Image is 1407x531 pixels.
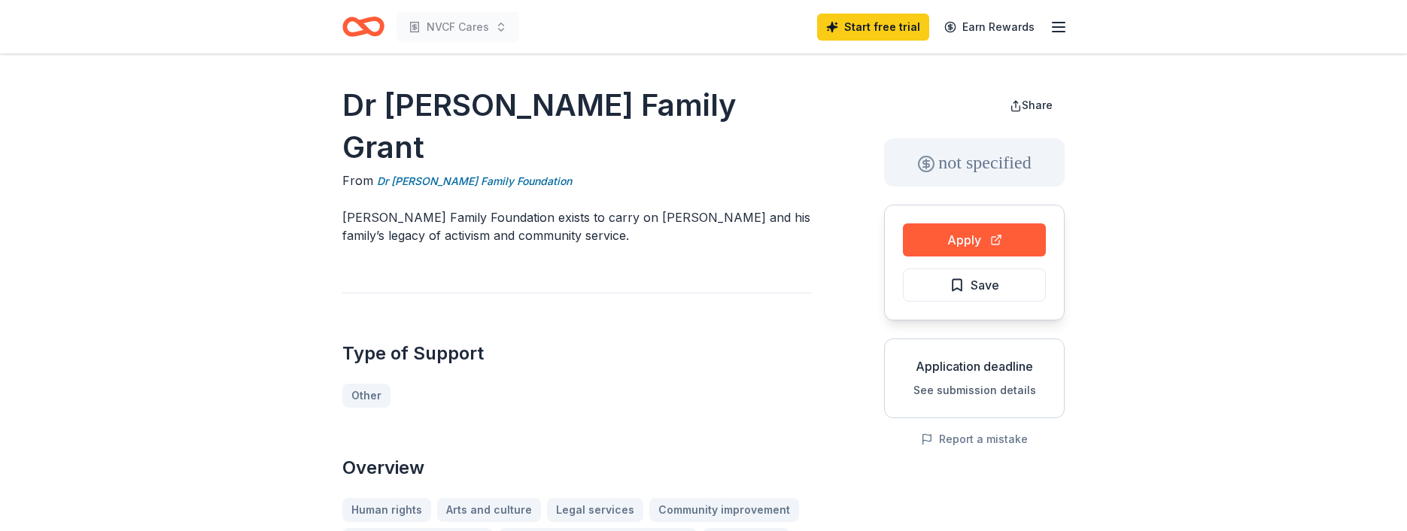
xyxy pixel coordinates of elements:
button: Apply [903,223,1046,256]
span: Share [1022,99,1053,111]
button: Save [903,269,1046,302]
button: NVCF Cares [397,12,519,42]
span: Save [971,275,999,295]
a: Other [342,384,390,408]
h2: Overview [342,456,812,480]
a: Start free trial [817,14,929,41]
span: NVCF Cares [427,18,489,36]
button: See submission details [913,381,1036,399]
h2: Type of Support [342,341,812,366]
div: From [342,171,812,190]
a: Dr [PERSON_NAME] Family Foundation [377,172,572,190]
a: Home [342,9,384,44]
h1: Dr [PERSON_NAME] Family Grant [342,84,812,168]
div: Application deadline [897,357,1052,375]
button: Report a mistake [921,430,1028,448]
a: Earn Rewards [935,14,1044,41]
p: [PERSON_NAME] Family Foundation exists to carry on [PERSON_NAME] and his family’s legacy of activ... [342,208,812,244]
button: Share [998,90,1065,120]
div: not specified [884,138,1065,187]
